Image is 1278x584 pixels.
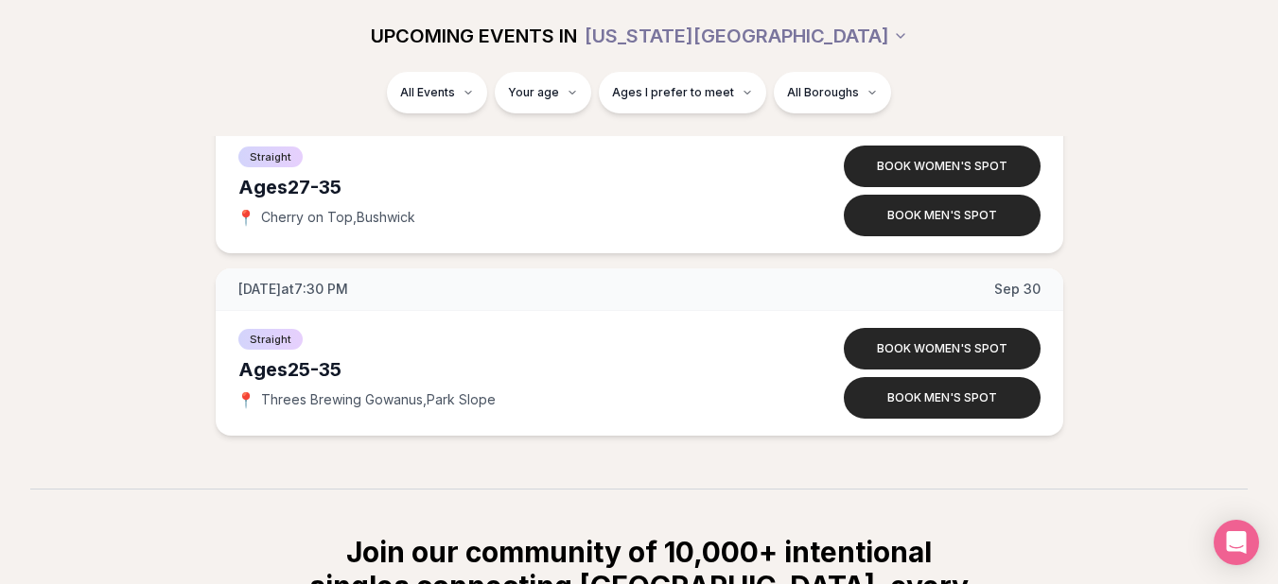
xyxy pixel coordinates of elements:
[238,329,303,350] span: Straight
[495,72,591,113] button: Your age
[787,85,859,100] span: All Boroughs
[387,72,487,113] button: All Events
[585,15,908,57] button: [US_STATE][GEOGRAPHIC_DATA]
[238,280,348,299] span: [DATE] at 7:30 PM
[844,195,1041,236] button: Book men's spot
[238,174,772,200] div: Ages 27-35
[238,392,254,407] span: 📍
[261,208,415,227] span: Cherry on Top , Bushwick
[844,146,1041,187] button: Book women's spot
[238,146,303,167] span: Straight
[844,328,1041,369] button: Book women's spot
[612,85,734,100] span: Ages I prefer to meet
[774,72,891,113] button: All Boroughs
[238,356,772,383] div: Ages 25-35
[400,85,455,100] span: All Events
[238,210,254,225] span: 📍
[844,377,1041,419] button: Book men's spot
[1214,520,1259,565] div: Open Intercom Messenger
[508,85,559,100] span: Your age
[994,280,1041,299] span: Sep 30
[371,23,577,49] span: UPCOMING EVENTS IN
[261,390,496,409] span: Threes Brewing Gowanus , Park Slope
[599,72,766,113] button: Ages I prefer to meet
